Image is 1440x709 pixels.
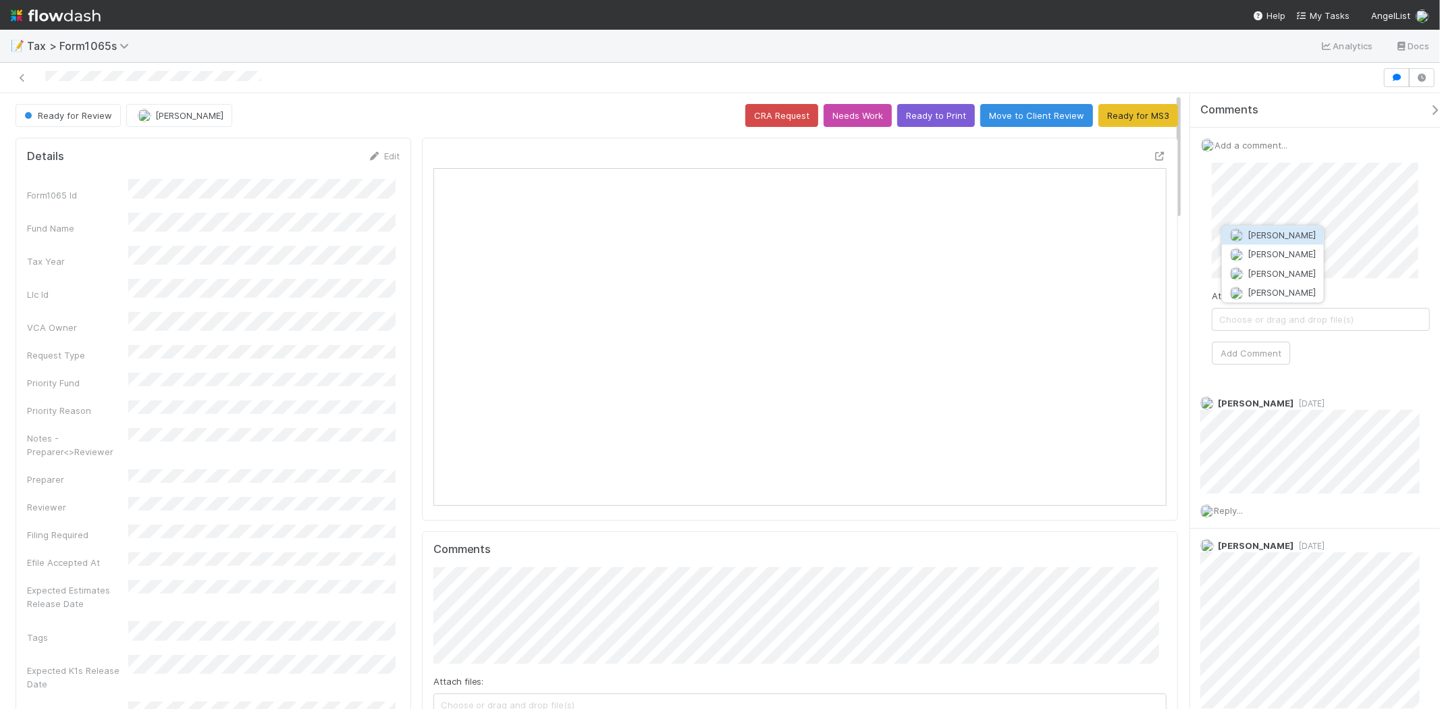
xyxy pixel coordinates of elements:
[1212,309,1429,330] span: Choose or drag and drop file(s)
[1218,398,1294,409] span: [PERSON_NAME]
[1294,541,1325,551] span: [DATE]
[1200,396,1214,410] img: avatar_66854b90-094e-431f-b713-6ac88429a2b8.png
[1230,267,1244,281] img: avatar_1cceb0af-a10b-4354-bea8-7d06449b9c17.png
[1200,504,1214,518] img: avatar_66854b90-094e-431f-b713-6ac88429a2b8.png
[433,675,484,688] label: Attach files:
[1200,539,1214,552] img: avatar_66854b90-094e-431f-b713-6ac88429a2b8.png
[1248,268,1316,279] span: [PERSON_NAME]
[27,473,128,486] div: Preparer
[1214,505,1243,516] span: Reply...
[897,104,975,127] button: Ready to Print
[433,543,1167,556] h5: Comments
[11,40,24,51] span: 📝
[27,376,128,390] div: Priority Fund
[1320,38,1373,54] a: Analytics
[27,150,64,163] h5: Details
[27,255,128,268] div: Tax Year
[27,188,128,202] div: Form1065 Id
[27,631,128,644] div: Tags
[1230,229,1244,242] img: avatar_37569647-1c78-4889-accf-88c08d42a236.png
[126,104,232,127] button: [PERSON_NAME]
[1222,226,1324,244] button: [PERSON_NAME]
[1098,104,1178,127] button: Ready for MS3
[1248,230,1316,240] span: [PERSON_NAME]
[27,39,136,53] span: Tax > Form1065s
[155,110,223,121] span: [PERSON_NAME]
[27,583,128,610] div: Expected Estimates Release Date
[27,288,128,301] div: Llc Id
[11,4,101,27] img: logo-inverted-e16ddd16eac7371096b0.svg
[27,528,128,542] div: Filing Required
[1296,9,1350,22] a: My Tasks
[1230,286,1244,300] img: avatar_51d3a7df-1bfa-4572-86d7-27695b6e91a1.png
[27,221,128,235] div: Fund Name
[1395,38,1429,54] a: Docs
[1416,9,1429,23] img: avatar_66854b90-094e-431f-b713-6ac88429a2b8.png
[27,556,128,569] div: Efile Accepted At
[980,104,1093,127] button: Move to Client Review
[27,404,128,417] div: Priority Reason
[1296,10,1350,21] span: My Tasks
[1230,248,1244,261] img: avatar_e764f80f-affb-48ed-b536-deace7b998a7.png
[1248,288,1316,298] span: [PERSON_NAME]
[138,109,151,122] img: avatar_66854b90-094e-431f-b713-6ac88429a2b8.png
[368,151,400,161] a: Edit
[27,664,128,691] div: Expected K1s Release Date
[1294,398,1325,409] span: [DATE]
[1253,9,1285,22] div: Help
[1222,264,1324,283] button: [PERSON_NAME]
[1218,540,1294,551] span: [PERSON_NAME]
[1371,10,1410,21] span: AngelList
[27,348,128,362] div: Request Type
[1248,249,1316,260] span: [PERSON_NAME]
[27,321,128,334] div: VCA Owner
[1200,103,1258,117] span: Comments
[1212,289,1262,303] label: Attach files:
[27,500,128,514] div: Reviewer
[745,104,818,127] button: CRA Request
[1212,342,1290,365] button: Add Comment
[1222,245,1324,264] button: [PERSON_NAME]
[824,104,892,127] button: Needs Work
[27,431,128,458] div: Notes - Preparer<>Reviewer
[1215,140,1287,151] span: Add a comment...
[1201,138,1215,152] img: avatar_66854b90-094e-431f-b713-6ac88429a2b8.png
[1222,284,1324,303] button: [PERSON_NAME]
